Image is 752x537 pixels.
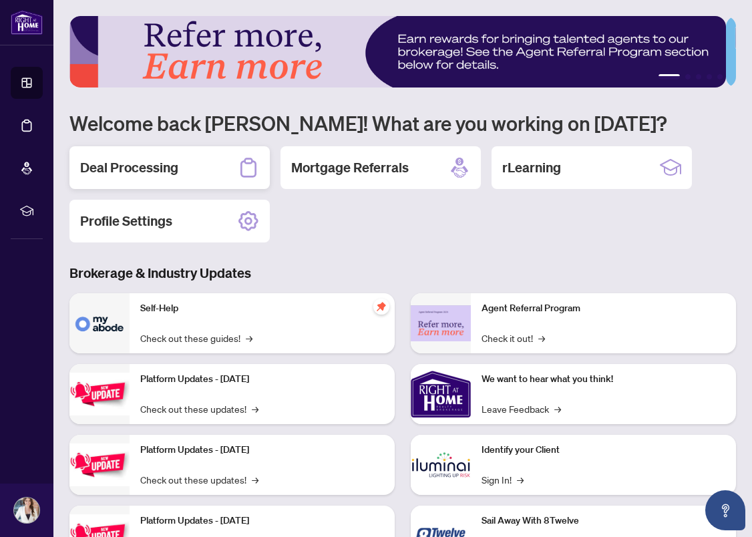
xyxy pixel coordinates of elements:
[482,401,561,416] a: Leave Feedback→
[14,498,39,523] img: Profile Icon
[482,331,545,345] a: Check it out!→
[140,443,384,458] p: Platform Updates - [DATE]
[482,372,725,387] p: We want to hear what you think!
[80,158,178,177] h2: Deal Processing
[373,299,389,315] span: pushpin
[246,331,252,345] span: →
[411,305,471,342] img: Agent Referral Program
[696,74,701,79] button: 3
[411,435,471,495] img: Identify your Client
[482,514,725,528] p: Sail Away With 8Twelve
[717,74,723,79] button: 5
[140,331,252,345] a: Check out these guides!→
[517,472,524,487] span: →
[252,472,258,487] span: →
[69,373,130,415] img: Platform Updates - July 21, 2025
[659,74,680,79] button: 1
[705,490,745,530] button: Open asap
[538,331,545,345] span: →
[554,401,561,416] span: →
[69,16,726,87] img: Slide 0
[69,443,130,486] img: Platform Updates - July 8, 2025
[482,472,524,487] a: Sign In!→
[69,110,736,136] h1: Welcome back [PERSON_NAME]! What are you working on [DATE]?
[140,472,258,487] a: Check out these updates!→
[140,401,258,416] a: Check out these updates!→
[69,293,130,353] img: Self-Help
[411,364,471,424] img: We want to hear what you think!
[291,158,409,177] h2: Mortgage Referrals
[482,301,725,316] p: Agent Referral Program
[80,212,172,230] h2: Profile Settings
[685,74,691,79] button: 2
[482,443,725,458] p: Identify your Client
[140,514,384,528] p: Platform Updates - [DATE]
[11,10,43,35] img: logo
[252,401,258,416] span: →
[140,301,384,316] p: Self-Help
[69,264,736,283] h3: Brokerage & Industry Updates
[707,74,712,79] button: 4
[140,372,384,387] p: Platform Updates - [DATE]
[502,158,561,177] h2: rLearning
